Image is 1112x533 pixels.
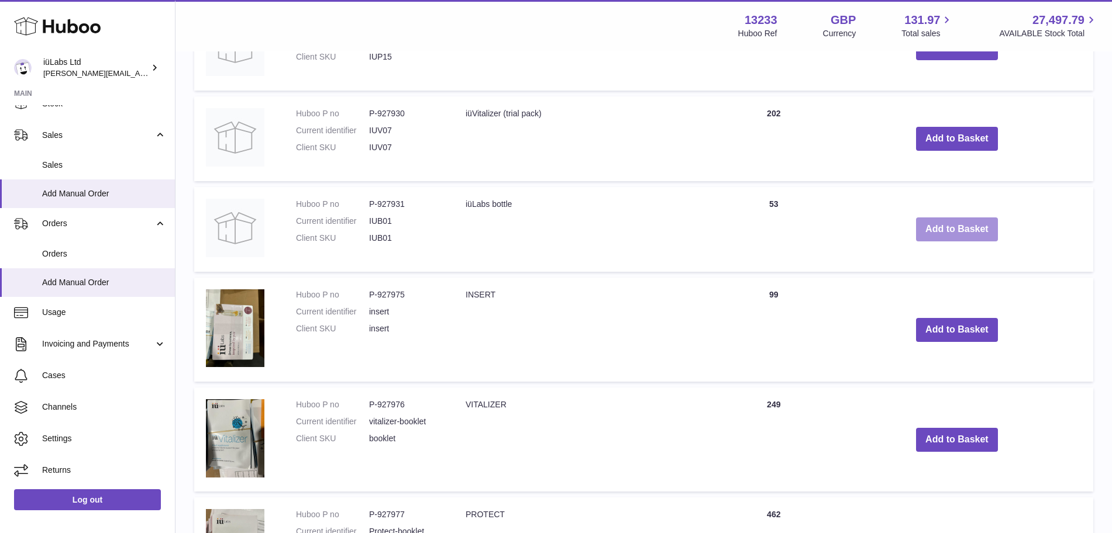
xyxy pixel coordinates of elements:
[369,289,442,300] dd: P-927975
[369,51,442,63] dd: IUP15
[296,199,369,210] dt: Huboo P no
[296,289,369,300] dt: Huboo P no
[901,12,953,39] a: 131.97 Total sales
[42,248,166,259] span: Orders
[43,57,149,79] div: iüLabs Ltd
[823,28,856,39] div: Currency
[42,188,166,199] span: Add Manual Order
[42,338,154,349] span: Invoicing and Payments
[42,160,166,171] span: Sales
[369,125,442,136] dd: IUV07
[369,142,442,153] dd: IUV07
[42,465,166,476] span: Returns
[296,216,369,227] dt: Current identifier
[454,96,727,181] td: iüVitalizer (trial pack)
[454,387,727,492] td: VITALIZER
[296,306,369,317] dt: Current identifier
[296,108,369,119] dt: Huboo P no
[42,433,166,444] span: Settings
[296,416,369,427] dt: Current identifier
[42,370,166,381] span: Cases
[296,142,369,153] dt: Client SKU
[43,68,235,78] span: [PERSON_NAME][EMAIL_ADDRESS][DOMAIN_NAME]
[727,187,821,272] td: 53
[916,428,998,452] button: Add to Basket
[42,307,166,318] span: Usage
[738,28,777,39] div: Huboo Ref
[14,59,32,77] img: annunziata@iulabs.co
[727,278,821,382] td: 99
[916,127,998,151] button: Add to Basket
[369,216,442,227] dd: IUB01
[369,199,442,210] dd: P-927931
[14,489,161,510] a: Log out
[916,318,998,342] button: Add to Basket
[999,28,1098,39] span: AVAILABLE Stock Total
[296,433,369,444] dt: Client SKU
[369,433,442,444] dd: booklet
[42,277,166,288] span: Add Manual Order
[369,108,442,119] dd: P-927930
[369,323,442,334] dd: insert
[206,199,264,257] img: iüLabs bottle
[901,28,953,39] span: Total sales
[727,96,821,181] td: 202
[296,125,369,136] dt: Current identifier
[42,130,154,141] span: Sales
[369,416,442,427] dd: vitalizer-booklet
[296,323,369,334] dt: Client SKU
[296,51,369,63] dt: Client SKU
[454,187,727,272] td: iüLabs bottle
[831,12,856,28] strong: GBP
[42,402,166,413] span: Channels
[745,12,777,28] strong: 13233
[904,12,940,28] span: 131.97
[369,509,442,520] dd: P-927977
[369,233,442,244] dd: IUB01
[916,217,998,241] button: Add to Basket
[296,399,369,410] dt: Huboo P no
[369,399,442,410] dd: P-927976
[1032,12,1085,28] span: 27,497.79
[999,12,1098,39] a: 27,497.79 AVAILABLE Stock Total
[42,218,154,229] span: Orders
[206,108,264,167] img: iüVitalizer (trial pack)
[206,289,264,367] img: INSERT
[296,233,369,244] dt: Client SKU
[454,278,727,382] td: INSERT
[296,509,369,520] dt: Huboo P no
[369,306,442,317] dd: insert
[206,399,264,477] img: VITALIZER
[727,387,821,492] td: 249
